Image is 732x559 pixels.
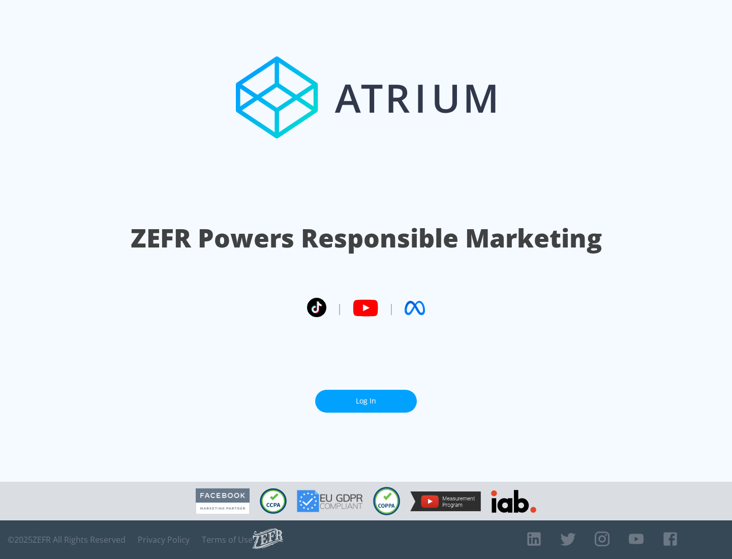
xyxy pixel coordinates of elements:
a: Privacy Policy [138,535,190,545]
img: Facebook Marketing Partner [196,488,250,514]
h1: ZEFR Powers Responsible Marketing [131,221,602,256]
a: Log In [315,390,417,413]
a: Terms of Use [202,535,253,545]
img: IAB [491,490,536,513]
img: YouTube Measurement Program [410,491,481,511]
span: | [388,300,394,316]
img: COPPA Compliant [373,487,400,515]
span: © 2025 ZEFR All Rights Reserved [8,535,126,545]
span: | [337,300,343,316]
img: CCPA Compliant [260,488,287,514]
img: GDPR Compliant [297,490,363,512]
